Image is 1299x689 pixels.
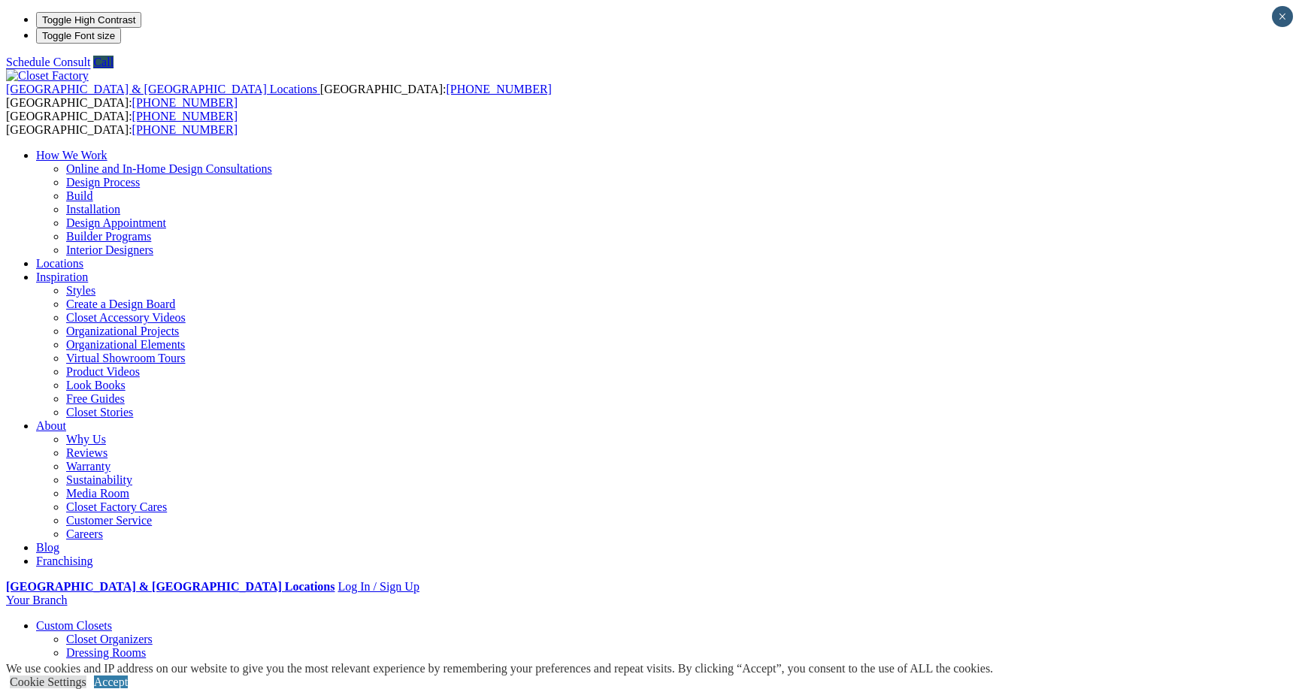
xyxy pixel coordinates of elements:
a: Accept [94,675,128,688]
button: Close [1272,6,1293,27]
a: Cookie Settings [10,675,86,688]
span: [GEOGRAPHIC_DATA] & [GEOGRAPHIC_DATA] Locations [6,83,317,95]
a: Finesse Systems [66,660,145,672]
span: Toggle High Contrast [42,14,135,26]
a: Organizational Projects [66,325,179,337]
a: Closet Stories [66,406,133,419]
a: Custom Closets [36,619,112,632]
div: We use cookies and IP address on our website to give you the most relevant experience by remember... [6,662,993,675]
a: Interior Designers [66,243,153,256]
a: Locations [36,257,83,270]
a: Free Guides [66,392,125,405]
a: Customer Service [66,514,152,527]
a: Closet Organizers [66,633,153,645]
a: Call [93,56,114,68]
a: Installation [66,203,120,216]
a: [PHONE_NUMBER] [446,83,551,95]
a: Closet Accessory Videos [66,311,186,324]
a: About [36,419,66,432]
a: [PHONE_NUMBER] [132,110,238,122]
a: Warranty [66,460,111,473]
a: Your Branch [6,594,67,606]
a: Careers [66,527,103,540]
a: Dressing Rooms [66,646,146,659]
a: Look Books [66,379,126,391]
a: [GEOGRAPHIC_DATA] & [GEOGRAPHIC_DATA] Locations [6,580,335,593]
a: Closet Factory Cares [66,500,167,513]
a: Inspiration [36,270,88,283]
button: Toggle High Contrast [36,12,141,28]
a: Log In / Sign Up [338,580,419,593]
a: [PHONE_NUMBER] [132,96,238,109]
a: Design Appointment [66,216,166,229]
a: Organizational Elements [66,338,185,351]
a: Styles [66,284,95,297]
a: Online and In-Home Design Consultations [66,162,272,175]
span: Toggle Font size [42,30,115,41]
img: Closet Factory [6,69,89,83]
a: Create a Design Board [66,298,175,310]
a: Builder Programs [66,230,151,243]
a: Reviews [66,446,107,459]
a: Sustainability [66,473,132,486]
a: Product Videos [66,365,140,378]
a: Franchising [36,555,93,567]
a: [GEOGRAPHIC_DATA] & [GEOGRAPHIC_DATA] Locations [6,83,320,95]
a: Why Us [66,433,106,446]
a: Virtual Showroom Tours [66,352,186,364]
a: Media Room [66,487,129,500]
span: [GEOGRAPHIC_DATA]: [GEOGRAPHIC_DATA]: [6,110,238,136]
span: [GEOGRAPHIC_DATA]: [GEOGRAPHIC_DATA]: [6,83,552,109]
button: Toggle Font size [36,28,121,44]
a: Build [66,189,93,202]
a: How We Work [36,149,107,162]
a: Design Process [66,176,140,189]
a: Schedule Consult [6,56,90,68]
a: Blog [36,541,59,554]
a: [PHONE_NUMBER] [132,123,238,136]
